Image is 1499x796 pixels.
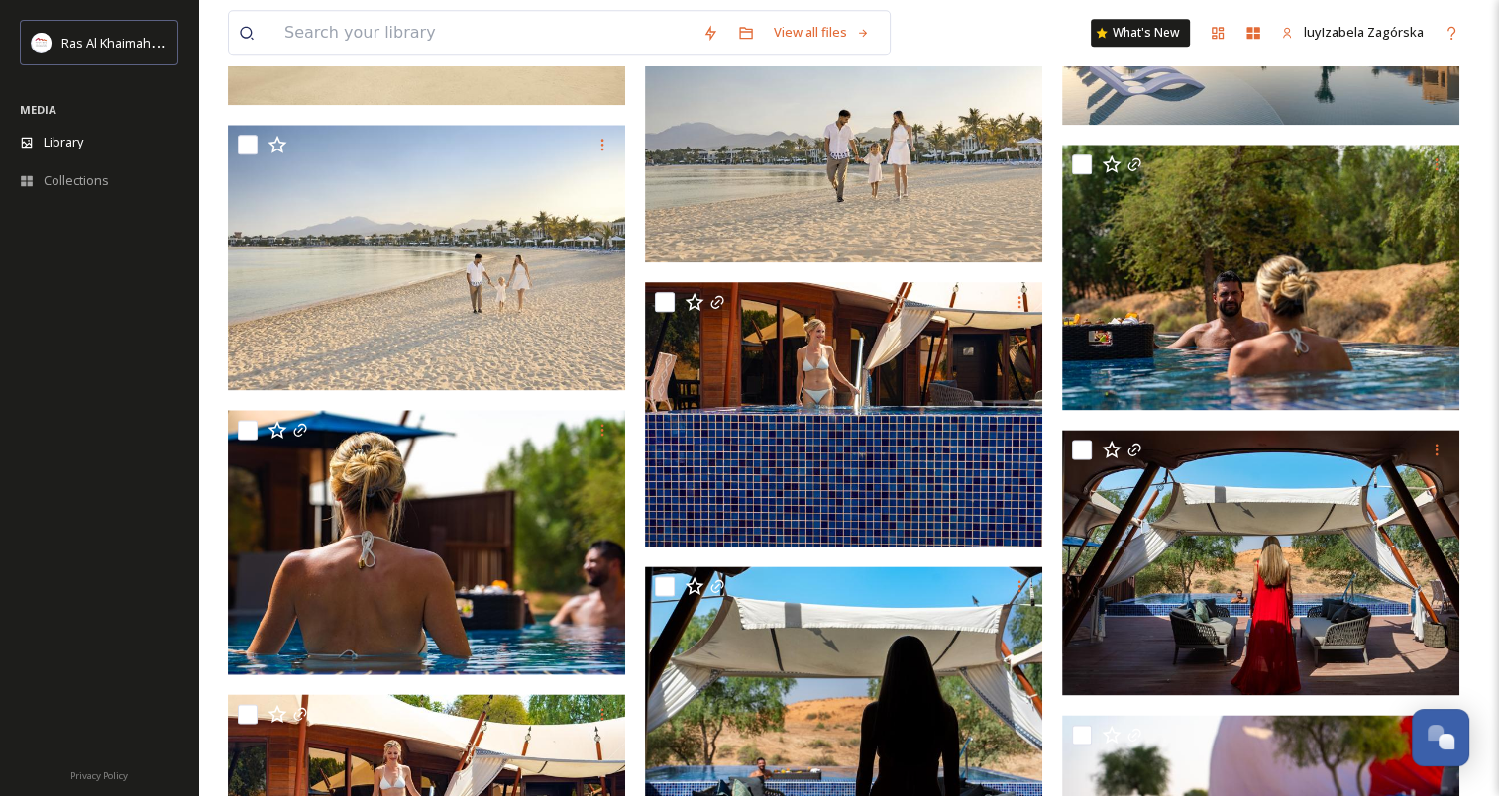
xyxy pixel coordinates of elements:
span: luyIzabela Zagórska [1304,23,1424,41]
img: Logo_RAKTDA_RGB-01.png [32,33,52,52]
span: Collections [44,171,109,190]
span: MEDIA [20,102,56,117]
a: Privacy Policy [70,762,128,786]
a: View all files [764,13,880,51]
a: luyIzabela Zagórska [1271,13,1434,51]
img: Family on the beach .tif [228,125,625,390]
span: Library [44,133,83,151]
img: Ritz Carlton Ras Al Khaimah Al Wadi -BD Desert Shoot.jpg [645,281,1042,547]
a: What's New [1091,19,1190,47]
span: Ras Al Khaimah Tourism Development Authority [61,33,342,51]
img: Ritz Carlton Ras Al Khaimah Al Wadi -BD Desert Shoot.jpg [228,409,625,674]
span: Privacy Policy [70,769,128,782]
img: Ritz Carlton Ras Al Khaimah Al Wadi -BD Desert Shoot.jpg [1062,430,1459,695]
input: Search your library [274,11,693,54]
img: Ritz Carlton Ras Al Khaimah Al Wadi -BD Desert Shoot.jpg [1062,145,1459,410]
button: Open Chat [1412,709,1469,766]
